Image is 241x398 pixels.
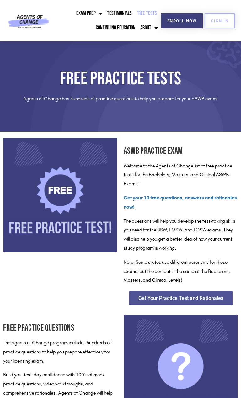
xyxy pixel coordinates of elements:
nav: Menu [52,6,159,35]
p: The Agents of Change program includes hundreds of practice questions to help you prepare effectiv... [3,338,117,365]
h2: ASWB Practice Exam [124,144,238,158]
a: Continuing Education [94,21,137,35]
a: Enroll Now [161,13,203,28]
a: About [139,21,159,35]
p: Welcome to the Agents of Change list of free practice tests for the Bachelors, Masters, and Clini... [124,162,238,188]
a: Get your 10 free questions, answers and rationales now! [124,195,237,210]
a: Free Tests [135,6,158,21]
p: The questions will help you develop the test-taking skills you need for the BSW, LMSW, and LCSW e... [124,217,238,253]
p: Agents of Change has hundreds of practice questions to help you prepare for your ASWB exam! [3,94,238,103]
a: Get Your Practice Test and Rationales [129,291,233,305]
a: SIGN IN [205,13,235,28]
span: Enroll Now [167,19,196,23]
p: Note: Some states use different acronyms for these exams, but the content is the same at the Bach... [124,258,238,285]
h1: Free Practice Tests [3,70,238,88]
span: SIGN IN [211,19,228,23]
a: Testimonials [105,6,133,21]
h2: Free Practice Questions [3,321,117,335]
a: Exam Prep [75,6,104,21]
span: Get Your Practice Test and Rationales [138,296,223,301]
